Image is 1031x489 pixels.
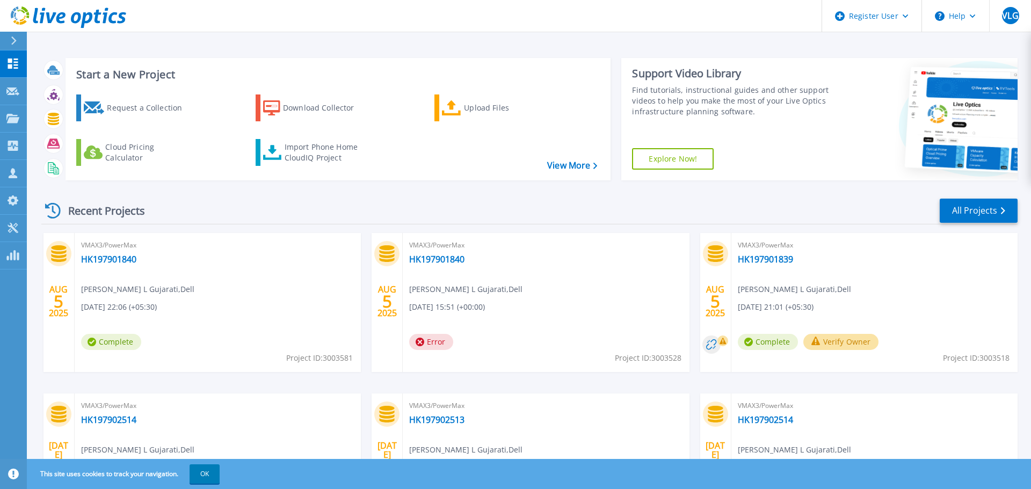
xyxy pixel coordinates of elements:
[710,297,720,306] span: 5
[409,444,522,456] span: [PERSON_NAME] L Gujarati , Dell
[738,414,793,425] a: HK197902514
[54,297,63,306] span: 5
[409,239,683,251] span: VMAX3/PowerMax
[286,352,353,364] span: Project ID: 3003581
[81,444,194,456] span: [PERSON_NAME] L Gujarati , Dell
[76,69,597,81] h3: Start a New Project
[283,97,369,119] div: Download Collector
[738,301,814,313] span: [DATE] 21:01 (+05:30)
[377,442,397,481] div: [DATE] 2025
[632,148,714,170] a: Explore Now!
[48,282,69,321] div: AUG 2025
[190,464,220,484] button: OK
[409,414,464,425] a: HK197902513
[48,442,69,481] div: [DATE] 2025
[738,334,798,350] span: Complete
[76,139,196,166] a: Cloud Pricing Calculator
[81,414,136,425] a: HK197902514
[81,283,194,295] span: [PERSON_NAME] L Gujarati , Dell
[256,94,375,121] a: Download Collector
[803,334,879,350] button: Verify Owner
[434,94,554,121] a: Upload Files
[409,334,453,350] span: Error
[943,352,1010,364] span: Project ID: 3003518
[738,444,851,456] span: [PERSON_NAME] L Gujarati , Dell
[940,199,1018,223] a: All Projects
[81,254,136,265] a: HK197901840
[285,142,368,163] div: Import Phone Home CloudIQ Project
[738,239,1011,251] span: VMAX3/PowerMax
[81,301,157,313] span: [DATE] 22:06 (+05:30)
[81,400,354,412] span: VMAX3/PowerMax
[30,464,220,484] span: This site uses cookies to track your navigation.
[409,254,464,265] a: HK197901840
[705,282,725,321] div: AUG 2025
[1002,11,1018,20] span: VLG
[409,283,522,295] span: [PERSON_NAME] L Gujarati , Dell
[615,352,681,364] span: Project ID: 3003528
[76,94,196,121] a: Request a Collection
[738,283,851,295] span: [PERSON_NAME] L Gujarati , Dell
[632,67,834,81] div: Support Video Library
[409,400,683,412] span: VMAX3/PowerMax
[81,239,354,251] span: VMAX3/PowerMax
[705,442,725,481] div: [DATE] 2025
[409,301,485,313] span: [DATE] 15:51 (+00:00)
[738,254,793,265] a: HK197901839
[464,97,550,119] div: Upload Files
[377,282,397,321] div: AUG 2025
[382,297,392,306] span: 5
[105,142,191,163] div: Cloud Pricing Calculator
[41,198,159,224] div: Recent Projects
[738,400,1011,412] span: VMAX3/PowerMax
[547,160,597,171] a: View More
[107,97,193,119] div: Request a Collection
[632,85,834,117] div: Find tutorials, instructional guides and other support videos to help you make the most of your L...
[81,334,141,350] span: Complete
